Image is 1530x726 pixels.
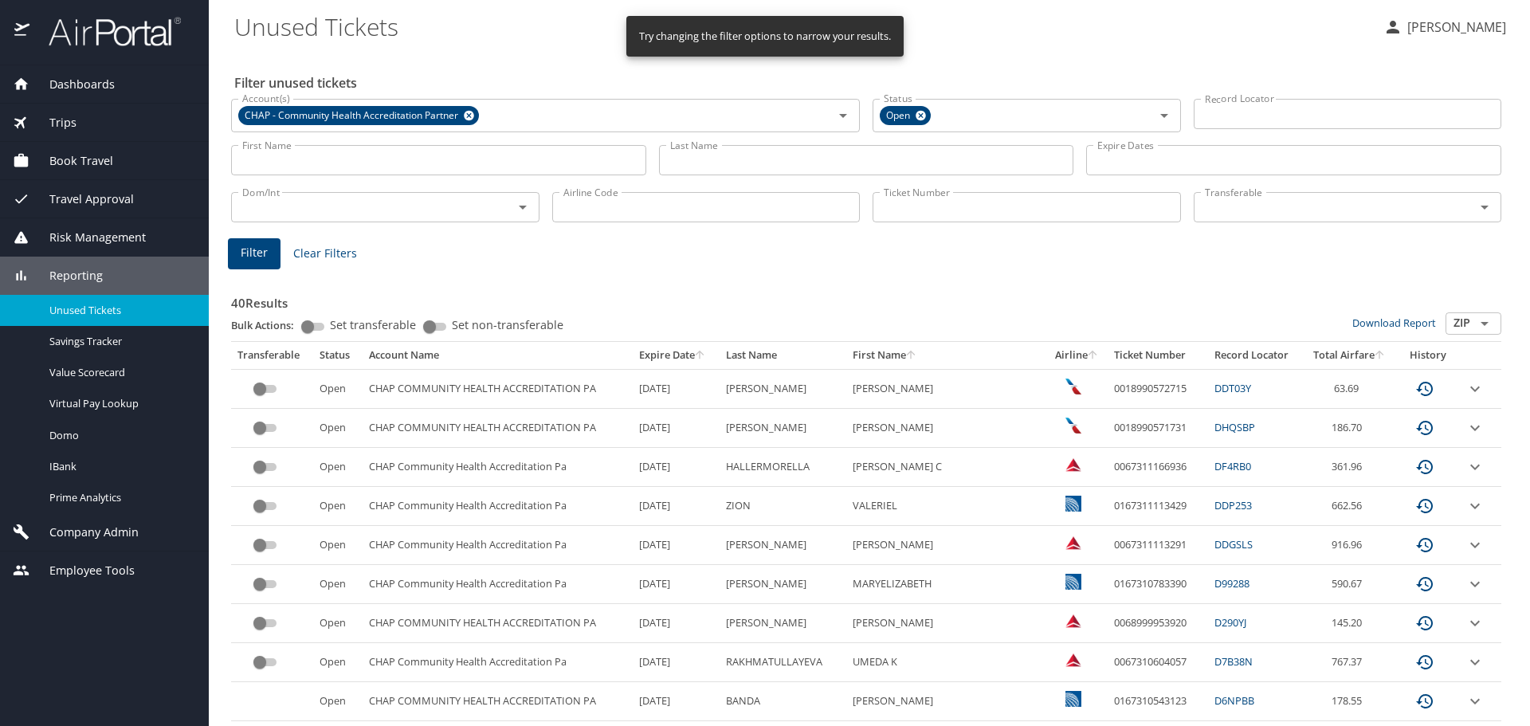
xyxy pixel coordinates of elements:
a: Download Report [1352,316,1436,330]
img: airportal-logo.png [31,16,181,47]
button: expand row [1465,496,1485,516]
td: 178.55 [1303,682,1396,721]
th: History [1397,342,1460,369]
span: Risk Management [29,229,146,246]
button: expand row [1465,614,1485,633]
td: 0018990571731 [1108,409,1208,448]
a: D6NPBB [1214,693,1254,708]
th: Ticket Number [1108,342,1208,369]
img: American Airlines [1065,379,1081,394]
button: [PERSON_NAME] [1377,13,1512,41]
td: ZION [720,487,846,526]
td: Open [313,643,363,682]
td: 662.56 [1303,487,1396,526]
span: Dashboards [29,76,115,93]
td: [DATE] [633,409,720,448]
td: 0068999953920 [1108,604,1208,643]
td: [PERSON_NAME] [720,604,846,643]
span: Trips [29,114,76,131]
span: Savings Tracker [49,334,190,349]
td: CHAP COMMUNITY HEALTH ACCREDITATION PA [363,369,632,408]
div: Open [880,106,931,125]
td: 767.37 [1303,643,1396,682]
td: 0018990572715 [1108,369,1208,408]
td: 0067310604057 [1108,643,1208,682]
td: [PERSON_NAME] [846,409,1046,448]
td: 145.20 [1303,604,1396,643]
td: CHAP COMMUNITY HEALTH ACCREDITATION PA [363,409,632,448]
button: Clear Filters [287,239,363,269]
td: VALERIEL [846,487,1046,526]
td: [DATE] [633,565,720,604]
p: Bulk Actions: [231,318,307,332]
td: CHAP Community Health Accreditation Pa [363,565,632,604]
td: [DATE] [633,682,720,721]
h2: Filter unused tickets [234,70,1504,96]
button: sort [695,351,706,361]
span: Open [880,108,920,124]
h1: Unused Tickets [234,2,1371,51]
img: United Airlines [1065,496,1081,512]
th: Total Airfare [1303,342,1396,369]
td: 0167311113429 [1108,487,1208,526]
a: DF4RB0 [1214,459,1251,473]
span: Virtual Pay Lookup [49,396,190,411]
td: 0167310543123 [1108,682,1208,721]
img: Delta Airlines [1065,457,1081,473]
button: expand row [1465,653,1485,672]
td: 590.67 [1303,565,1396,604]
th: Account Name [363,342,632,369]
td: Open [313,448,363,487]
a: D7B38N [1214,654,1253,669]
span: Travel Approval [29,190,134,208]
td: Open [313,369,363,408]
span: CHAP - Community Health Accreditation Partner [238,108,468,124]
button: Open [512,196,534,218]
td: [PERSON_NAME] [846,682,1046,721]
span: Set non-transferable [452,320,563,331]
td: [DATE] [633,448,720,487]
span: Company Admin [29,524,139,541]
td: Open [313,409,363,448]
a: DHQSBP [1214,420,1255,434]
td: [PERSON_NAME] [720,565,846,604]
span: Unused Tickets [49,303,190,318]
a: D290YJ [1214,615,1246,630]
span: Domo [49,428,190,443]
td: CHAP COMMUNITY HEALTH ACCREDITATION PA [363,682,632,721]
td: 0067311166936 [1108,448,1208,487]
img: Delta Airlines [1065,535,1081,551]
td: [DATE] [633,643,720,682]
a: DDGSLS [1214,537,1253,551]
button: Open [1473,312,1496,335]
img: Delta Airlines [1065,652,1081,668]
a: DDP253 [1214,498,1252,512]
td: [DATE] [633,487,720,526]
td: 361.96 [1303,448,1396,487]
button: expand row [1465,536,1485,555]
button: Open [832,104,854,127]
td: MARYELIZABETH [846,565,1046,604]
td: [PERSON_NAME] C [846,448,1046,487]
td: Open [313,526,363,565]
td: CHAP COMMUNITY HEALTH ACCREDITATION PA [363,604,632,643]
span: Filter [241,243,268,263]
img: United Airlines [1065,574,1081,590]
th: Last Name [720,342,846,369]
h3: 40 Results [231,285,1501,312]
button: expand row [1465,379,1485,398]
td: CHAP Community Health Accreditation Pa [363,487,632,526]
th: Expire Date [633,342,720,369]
span: Clear Filters [293,244,357,264]
img: icon-airportal.png [14,16,31,47]
td: [PERSON_NAME] [720,369,846,408]
span: Value Scorecard [49,365,190,380]
button: Open [1473,196,1496,218]
button: Filter [228,238,280,269]
td: 0167310783390 [1108,565,1208,604]
button: expand row [1465,575,1485,594]
span: Book Travel [29,152,113,170]
td: CHAP Community Health Accreditation Pa [363,643,632,682]
td: [PERSON_NAME] [720,526,846,565]
button: expand row [1465,418,1485,438]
